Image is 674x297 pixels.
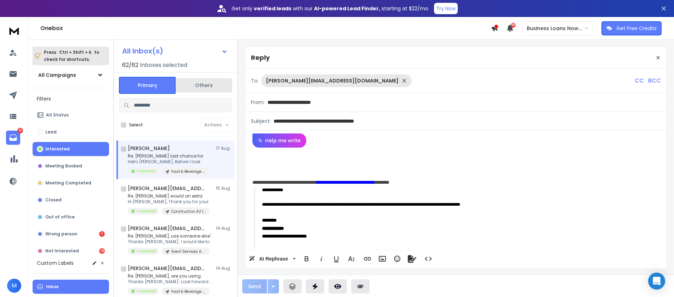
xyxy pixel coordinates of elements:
h1: [PERSON_NAME][EMAIL_ADDRESS][DOMAIN_NAME] [128,185,206,192]
button: Underline (Ctrl+U) [330,252,343,266]
p: Inbox [46,284,58,290]
h1: [PERSON_NAME] [128,145,170,152]
span: AI Rephrase [258,256,290,262]
p: BCC [648,76,661,85]
button: All Campaigns [33,68,109,82]
h1: Onebox [40,24,491,33]
p: Get Free Credits [616,25,657,32]
button: Closed [33,193,109,207]
h1: [PERSON_NAME][EMAIL_ADDRESS][DOMAIN_NAME] [128,265,206,272]
p: Re: [PERSON_NAME], are you using [128,273,213,279]
strong: AI-powered Lead Finder, [314,5,380,12]
button: More Text [344,252,358,266]
button: M [7,279,21,293]
p: Meeting Booked [45,163,82,169]
p: Thanks [PERSON_NAME]. Look forward to hearing [128,279,213,285]
button: Help me write [252,133,306,148]
button: Meeting Booked [33,159,109,173]
h1: All Campaigns [38,72,76,79]
button: Inbox [33,280,109,294]
p: Interested [137,169,156,174]
h3: Inboxes selected [140,61,187,69]
div: 13 [99,248,105,254]
h1: [PERSON_NAME][EMAIL_ADDRESS][DOMAIN_NAME] [128,225,206,232]
button: Interested [33,142,109,156]
button: Others [176,78,232,93]
p: Not Interested [45,248,79,254]
button: Code View [422,252,435,266]
p: Interested [137,249,156,254]
p: Food & Beverage AU 409 List 1 Video CTA [171,289,205,294]
p: Lead [45,129,57,135]
p: Food & Beverage AU 409 List 1 Video CTA [171,169,205,174]
p: Closed [45,197,62,203]
p: CC [635,76,644,85]
p: Re: [PERSON_NAME], use someone else's [128,233,213,239]
p: Wrong person [45,231,77,237]
p: Hi [PERSON_NAME], Thank you for your [128,199,210,205]
p: To: [251,77,258,84]
p: Interested [137,209,156,214]
button: Emoticons [390,252,404,266]
button: Insert Link (Ctrl+K) [361,252,374,266]
button: All Inbox(s) [116,44,233,58]
h3: Custom Labels [37,259,74,267]
strong: verified leads [254,5,291,12]
p: Event Services AU 812 List 1 Video CTA [171,249,205,254]
p: 14 [17,128,23,133]
p: 14 Aug [216,225,232,231]
span: 50 [511,23,516,28]
span: 62 / 62 [122,61,138,69]
p: Get only with our starting at $22/mo [232,5,428,12]
button: Wrong person1 [33,227,109,241]
p: Hello [PERSON_NAME], Before I look [128,159,210,165]
h3: Filters [33,94,109,104]
p: From: [251,99,265,106]
h1: All Inbox(s) [122,47,163,55]
p: All Status [46,112,69,118]
button: Bold (Ctrl+B) [300,252,313,266]
img: logo [7,24,21,37]
p: Subject: [251,118,271,125]
p: Re: [PERSON_NAME] would an extra [128,193,210,199]
label: Select [129,122,143,128]
p: Try Now [436,5,456,12]
p: Business Loans Now ([PERSON_NAME]) [527,25,584,32]
p: Press to check for shortcuts. [44,49,99,63]
p: [PERSON_NAME][EMAIL_ADDRESS][DOMAIN_NAME] [266,77,399,84]
button: Get Free Credits [601,21,662,35]
button: All Status [33,108,109,122]
p: Construction AU 1686 List 1 Video CTA [171,209,205,214]
button: Primary [119,77,176,94]
div: 1 [99,231,105,237]
button: Italic (Ctrl+I) [315,252,328,266]
a: 14 [6,131,20,145]
button: Try Now [434,3,458,14]
button: Not Interested13 [33,244,109,258]
div: Open Intercom Messenger [648,273,665,290]
button: Signature [405,252,419,266]
button: Insert Image (Ctrl+P) [376,252,389,266]
button: Meeting Completed [33,176,109,190]
p: Reply [251,53,270,63]
p: 14 Aug [216,265,232,271]
span: Ctrl + Shift + k [58,48,92,56]
p: Thanks [PERSON_NAME]. I would like to [128,239,213,245]
button: Lead [33,125,109,139]
p: Interested [45,146,70,152]
p: Re: [PERSON_NAME] last chance for [128,153,210,159]
p: Meeting Completed [45,180,91,186]
p: 15 Aug [216,185,232,191]
p: Interested [137,289,156,294]
button: Out of office [33,210,109,224]
p: 17 Aug [216,145,232,151]
button: AI Rephrase [247,252,297,266]
p: Out of office [45,214,75,220]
